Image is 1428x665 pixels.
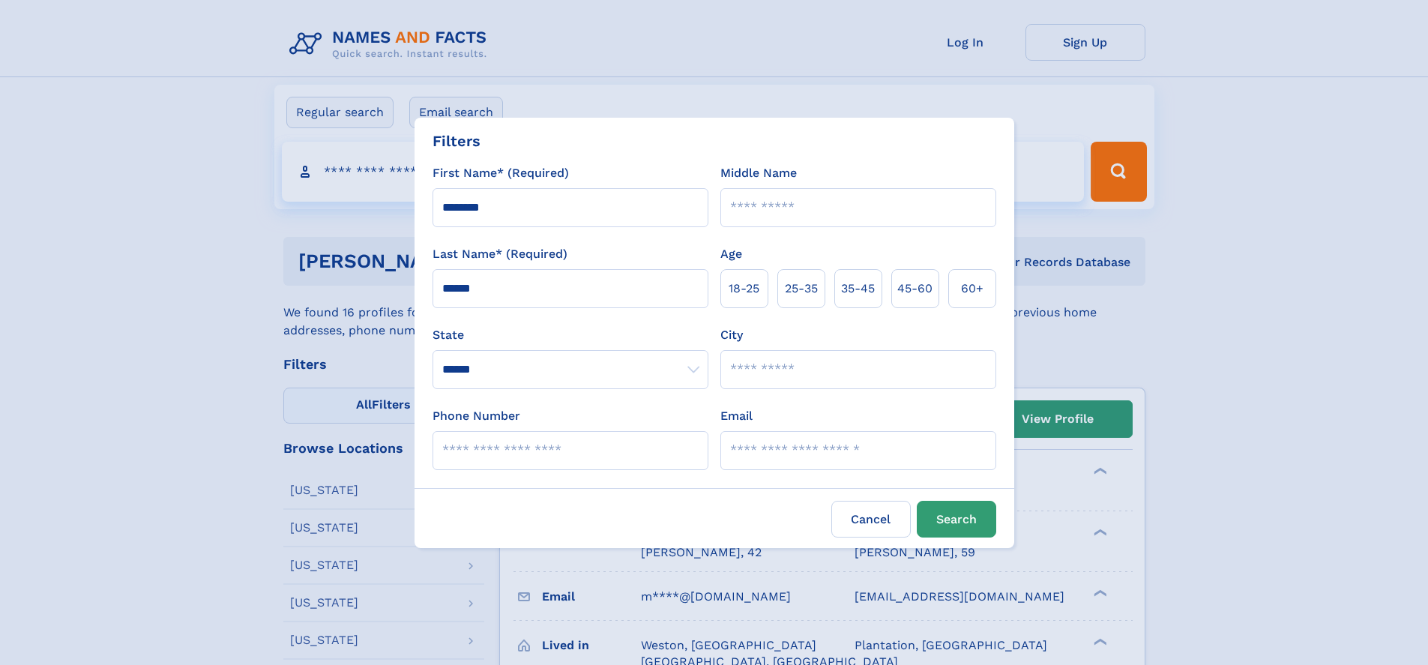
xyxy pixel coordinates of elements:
[831,501,911,538] label: Cancel
[720,164,797,182] label: Middle Name
[729,280,759,298] span: 18‑25
[720,407,753,425] label: Email
[433,130,480,152] div: Filters
[433,164,569,182] label: First Name* (Required)
[720,326,743,344] label: City
[720,245,742,263] label: Age
[433,407,520,425] label: Phone Number
[433,326,708,344] label: State
[917,501,996,538] button: Search
[961,280,983,298] span: 60+
[785,280,818,298] span: 25‑35
[433,245,567,263] label: Last Name* (Required)
[841,280,875,298] span: 35‑45
[897,280,933,298] span: 45‑60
